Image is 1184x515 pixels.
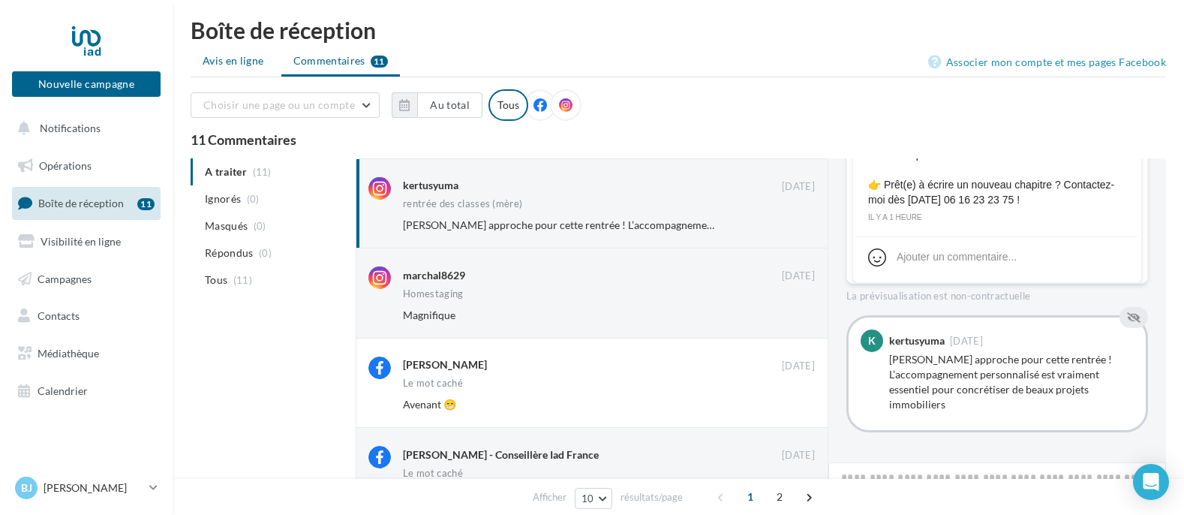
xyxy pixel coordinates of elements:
span: Opérations [39,159,92,172]
button: Au total [417,92,482,118]
div: La prévisualisation est non-contractuelle [846,284,1148,303]
span: Masqués [205,218,248,233]
button: Au total [392,92,482,118]
div: 11 [137,198,155,210]
span: 2 [768,485,792,509]
div: 11 Commentaires [191,133,1166,146]
a: Calendrier [9,375,164,407]
span: [PERSON_NAME] approche pour cette rentrée ! L’accompagnement personnalisé est vraiment essentiel ... [403,218,1098,231]
span: [DATE] [782,360,815,373]
a: Associer mon compte et mes pages Facebook [928,53,1166,71]
div: [PERSON_NAME] - Conseillère Iad France [403,447,599,462]
button: Nouvelle campagne [12,71,161,97]
div: Ajouter un commentaire... [897,249,1017,264]
span: Contacts [38,309,80,322]
span: Boîte de réception [38,197,124,209]
div: [PERSON_NAME] [403,357,487,372]
span: Magnifique [403,309,455,321]
svg: Emoji [868,248,886,267]
div: Homestaging [403,289,464,299]
span: Répondus [205,245,254,261]
span: Visibilité en ligne [41,235,121,248]
div: Le mot caché [403,378,463,388]
a: Opérations [9,150,164,182]
button: 10 [575,488,613,509]
span: Avis en ligne [203,53,264,68]
div: kertusyuma [889,336,945,346]
div: Le mot caché [403,468,463,478]
a: Médiathèque [9,338,164,369]
span: (11) [233,274,252,286]
p: [PERSON_NAME] [44,480,143,495]
div: kertusyuma [403,178,458,193]
div: il y a 1 heure [868,211,1126,224]
span: k [868,333,876,348]
span: [DATE] [782,270,815,283]
a: Boîte de réception11 [9,187,164,219]
div: rentrée des classes (mère) [403,199,522,209]
span: Calendrier [38,384,88,397]
span: 10 [581,492,594,504]
span: (0) [259,247,272,259]
span: Campagnes [38,272,92,285]
div: Tous [488,89,528,121]
a: BJ [PERSON_NAME] [12,474,161,502]
button: Choisir une page ou un compte [191,92,380,118]
span: Afficher [533,490,566,504]
span: [DATE] [950,336,983,346]
span: BJ [21,480,32,495]
div: [PERSON_NAME] approche pour cette rentrée ! L’accompagnement personnalisé est vraiment essentiel ... [889,352,1134,412]
span: Choisir une page ou un compte [203,98,355,111]
span: Tous [205,273,227,288]
div: Boîte de réception [191,19,1166,41]
span: (0) [254,220,266,232]
button: Notifications [9,113,158,144]
span: (0) [247,193,260,205]
span: Avenant 😁 [403,398,456,411]
div: marchal8629 [403,268,465,283]
span: Ignorés [205,191,241,206]
span: résultats/page [621,490,683,504]
a: Campagnes [9,264,164,295]
div: Open Intercom Messenger [1133,464,1169,500]
span: [DATE] [782,180,815,194]
a: Contacts [9,300,164,332]
span: Médiathèque [38,347,99,360]
span: 1 [738,485,762,509]
a: Visibilité en ligne [9,226,164,257]
span: [DATE] [782,449,815,462]
span: Notifications [40,122,101,134]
